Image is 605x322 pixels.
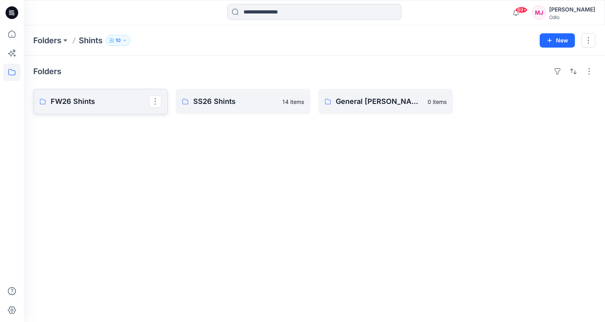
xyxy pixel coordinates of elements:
[549,5,595,14] div: [PERSON_NAME]
[516,7,527,13] span: 99+
[51,96,149,107] p: FW26 Shints
[116,36,121,45] p: 10
[176,89,310,114] a: SS26 Shints14 items
[282,98,304,106] p: 14 items
[33,35,61,46] a: Folders
[540,33,575,48] button: New
[549,14,595,20] div: Odlo
[336,96,423,107] p: General [PERSON_NAME]
[106,35,131,46] button: 10
[532,6,546,20] div: MJ
[193,96,278,107] p: SS26 Shints
[428,98,447,106] p: 0 items
[79,35,103,46] p: Shints
[33,67,61,76] h4: Folders
[33,89,168,114] a: FW26 Shints
[318,89,453,114] a: General [PERSON_NAME]0 items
